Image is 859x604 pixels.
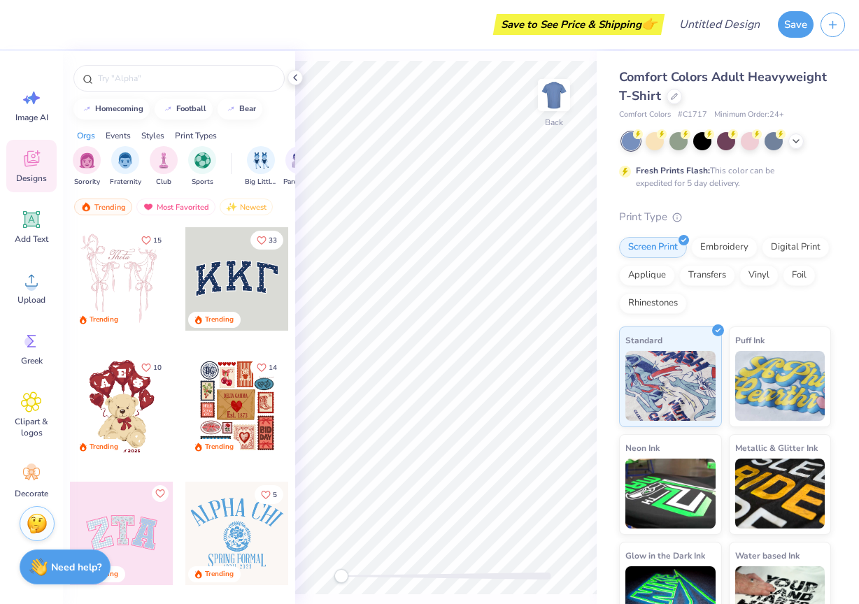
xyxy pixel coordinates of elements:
[668,10,771,38] input: Untitled Design
[625,440,660,455] span: Neon Ink
[497,14,661,35] div: Save to See Price & Shipping
[679,265,735,286] div: Transfers
[269,237,277,244] span: 33
[783,265,816,286] div: Foil
[205,569,234,580] div: Trending
[21,355,43,366] span: Greek
[153,237,162,244] span: 15
[51,561,101,574] strong: Need help?
[97,71,276,85] input: Try "Alpha"
[135,358,168,377] button: Like
[762,237,830,258] div: Digital Print
[255,485,283,504] button: Like
[735,333,765,347] span: Puff Ink
[218,99,262,120] button: bear
[292,152,308,168] img: Parent's Weekend Image
[90,315,118,325] div: Trending
[245,146,277,187] div: filter for Big Little Reveal
[175,129,217,142] div: Print Types
[205,315,234,325] div: Trending
[250,358,283,377] button: Like
[619,69,827,104] span: Comfort Colors Adult Heavyweight T-Shirt
[95,105,143,113] div: homecoming
[15,112,48,123] span: Image AI
[245,177,277,187] span: Big Little Reveal
[625,351,716,421] img: Standard
[15,488,48,499] span: Decorate
[625,333,662,347] span: Standard
[619,109,671,121] span: Comfort Colors
[8,416,55,438] span: Clipart & logos
[150,146,178,187] button: filter button
[73,146,101,187] button: filter button
[239,105,256,113] div: bear
[540,81,568,109] img: Back
[250,231,283,250] button: Like
[625,459,716,528] img: Neon Ink
[283,146,315,187] div: filter for Parent's Weekend
[225,105,236,113] img: trend_line.gif
[15,233,48,245] span: Add Text
[735,351,825,421] img: Puff Ink
[17,294,45,305] span: Upload
[253,152,269,168] img: Big Little Reveal Image
[73,99,150,120] button: homecoming
[106,129,131,142] div: Events
[273,491,277,498] span: 5
[162,105,173,113] img: trend_line.gif
[334,569,348,583] div: Accessibility label
[220,199,273,215] div: Newest
[155,99,213,120] button: football
[735,440,818,455] span: Metallic & Glitter Ink
[194,152,211,168] img: Sports Image
[153,364,162,371] span: 10
[110,146,141,187] div: filter for Fraternity
[110,146,141,187] button: filter button
[176,105,206,113] div: football
[636,164,808,189] div: This color can be expedited for 5 day delivery.
[16,173,47,184] span: Designs
[735,459,825,528] img: Metallic & Glitter Ink
[619,237,687,258] div: Screen Print
[283,177,315,187] span: Parent's Weekend
[74,199,132,215] div: Trending
[150,146,178,187] div: filter for Club
[192,177,213,187] span: Sports
[641,15,657,32] span: 👉
[226,202,237,212] img: newest.gif
[77,129,95,142] div: Orgs
[90,442,118,452] div: Trending
[636,165,710,176] strong: Fresh Prints Flash:
[156,152,171,168] img: Club Image
[714,109,784,121] span: Minimum Order: 24 +
[135,231,168,250] button: Like
[619,293,687,314] div: Rhinestones
[545,116,563,129] div: Back
[619,209,831,225] div: Print Type
[283,146,315,187] button: filter button
[739,265,779,286] div: Vinyl
[678,109,707,121] span: # C1717
[74,177,100,187] span: Sorority
[80,202,92,212] img: trending.gif
[79,152,95,168] img: Sorority Image
[269,364,277,371] span: 14
[625,548,705,563] span: Glow in the Dark Ink
[118,152,133,168] img: Fraternity Image
[136,199,215,215] div: Most Favorited
[73,146,101,187] div: filter for Sorority
[691,237,758,258] div: Embroidery
[619,265,675,286] div: Applique
[143,202,154,212] img: most_fav.gif
[141,129,164,142] div: Styles
[152,485,169,502] button: Like
[188,146,216,187] div: filter for Sports
[735,548,800,563] span: Water based Ink
[156,177,171,187] span: Club
[778,11,814,38] button: Save
[188,146,216,187] button: filter button
[110,177,141,187] span: Fraternity
[81,105,92,113] img: trend_line.gif
[245,146,277,187] button: filter button
[205,442,234,452] div: Trending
